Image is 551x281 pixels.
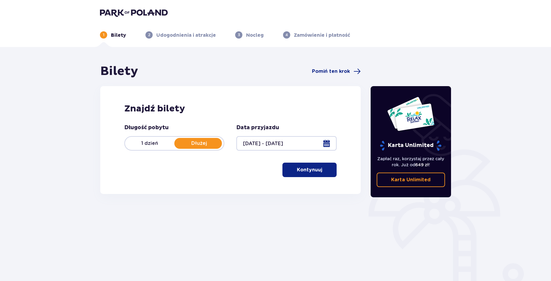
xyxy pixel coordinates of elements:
p: 3 [238,32,240,38]
span: 649 zł [415,162,429,167]
p: 1 [103,32,104,38]
p: 4 [285,32,288,38]
p: 2 [148,32,150,38]
a: Pomiń ten krok [312,68,361,75]
div: 3Nocleg [235,31,264,39]
h1: Bilety [100,64,138,79]
p: 1 dzień [125,140,174,147]
p: Nocleg [246,32,264,39]
span: Pomiń ten krok [312,68,350,75]
p: Zamówienie i płatność [294,32,350,39]
h2: Znajdź bilety [124,103,337,114]
div: 1Bilety [100,31,126,39]
p: Karta Unlimited [391,176,431,183]
img: Dwie karty całoroczne do Suntago z napisem 'UNLIMITED RELAX', na białym tle z tropikalnymi liśćmi... [387,96,435,131]
p: Data przyjazdu [236,124,279,131]
button: Kontynuuj [282,163,337,177]
p: Bilety [111,32,126,39]
p: Udogodnienia i atrakcje [156,32,216,39]
div: 2Udogodnienia i atrakcje [145,31,216,39]
p: Karta Unlimited [379,140,442,151]
img: Park of Poland logo [100,8,168,17]
p: Dłużej [174,140,224,147]
p: Kontynuuj [297,167,322,173]
p: Długość pobytu [124,124,169,131]
a: Karta Unlimited [377,173,445,187]
div: 4Zamówienie i płatność [283,31,350,39]
p: Zapłać raz, korzystaj przez cały rok. Już od ! [377,156,445,168]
